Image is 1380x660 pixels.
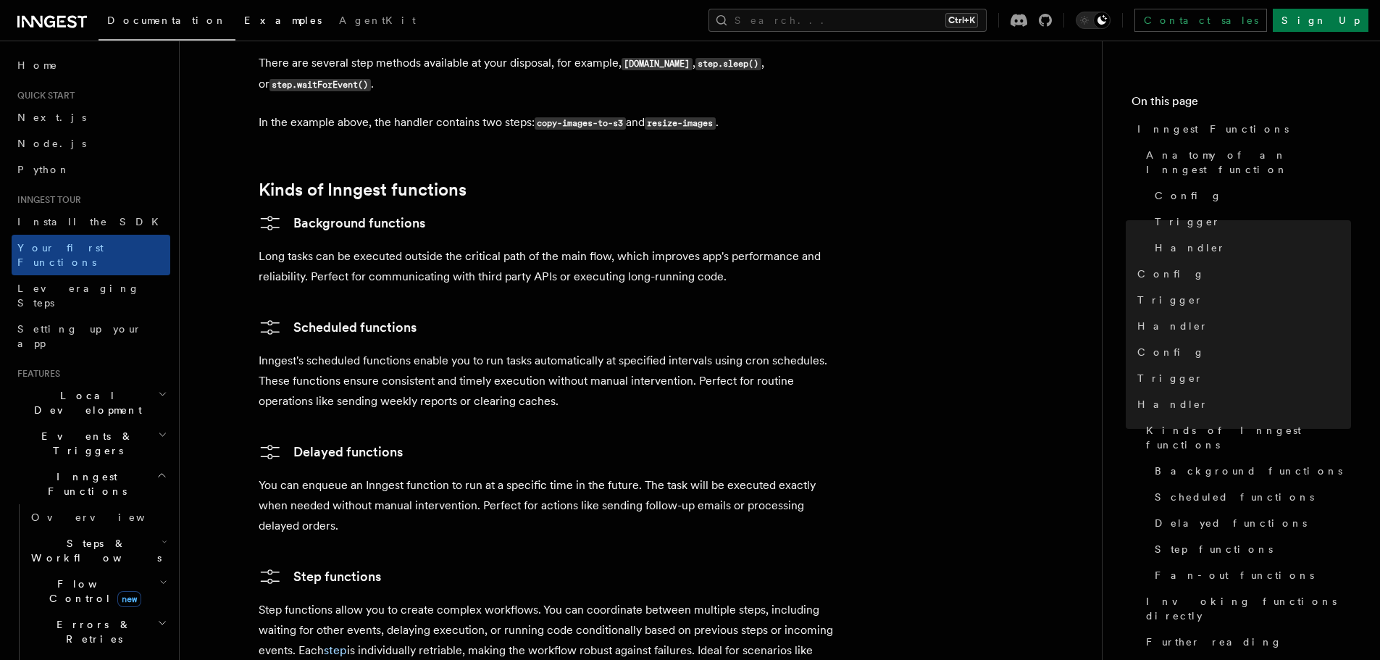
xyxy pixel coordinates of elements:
[1155,464,1342,478] span: Background functions
[25,617,157,646] span: Errors & Retries
[1137,122,1289,136] span: Inngest Functions
[1149,510,1351,536] a: Delayed functions
[17,323,142,349] span: Setting up your app
[1132,391,1351,417] a: Handler
[1140,417,1351,458] a: Kinds of Inngest functions
[330,4,425,39] a: AgentKit
[1273,9,1368,32] a: Sign Up
[1137,267,1205,281] span: Config
[12,194,81,206] span: Inngest tour
[12,235,170,275] a: Your first Functions
[1137,371,1203,385] span: Trigger
[1149,209,1351,235] a: Trigger
[259,212,425,235] a: Background functions
[622,58,693,70] code: [DOMAIN_NAME]
[1149,536,1351,562] a: Step functions
[1076,12,1111,29] button: Toggle dark mode
[1149,562,1351,588] a: Fan-out functions
[1155,241,1226,255] span: Handler
[12,156,170,183] a: Python
[259,316,417,339] a: Scheduled functions
[25,536,162,565] span: Steps & Workflows
[17,283,140,309] span: Leveraging Steps
[1149,458,1351,484] a: Background functions
[12,388,158,417] span: Local Development
[12,52,170,78] a: Home
[1132,287,1351,313] a: Trigger
[1132,93,1351,116] h4: On this page
[259,565,381,588] a: Step functions
[1155,214,1221,229] span: Trigger
[645,117,716,130] code: resize-images
[1140,629,1351,655] a: Further reading
[259,112,838,133] p: In the example above, the handler contains two steps: and .
[12,316,170,356] a: Setting up your app
[259,475,838,536] p: You can enqueue an Inngest function to run at a specific time in the future. The task will be exe...
[12,429,158,458] span: Events & Triggers
[1155,568,1314,582] span: Fan-out functions
[259,53,838,95] p: There are several step methods available at your disposal, for example, , , or .
[17,242,104,268] span: Your first Functions
[1140,142,1351,183] a: Anatomy of an Inngest function
[12,90,75,101] span: Quick start
[259,180,467,200] a: Kinds of Inngest functions
[235,4,330,39] a: Examples
[259,440,403,464] a: Delayed functions
[1155,490,1314,504] span: Scheduled functions
[324,643,347,657] a: step
[17,58,58,72] span: Home
[945,13,978,28] kbd: Ctrl+K
[12,130,170,156] a: Node.js
[17,216,167,227] span: Install the SDK
[1146,635,1282,649] span: Further reading
[1149,235,1351,261] a: Handler
[12,423,170,464] button: Events & Triggers
[12,209,170,235] a: Install the SDK
[25,577,159,606] span: Flow Control
[1155,542,1273,556] span: Step functions
[259,246,838,287] p: Long tasks can be executed outside the critical path of the main flow, which improves app's perfo...
[1137,397,1208,412] span: Handler
[1132,313,1351,339] a: Handler
[1132,339,1351,365] a: Config
[695,58,761,70] code: step.sleep()
[12,275,170,316] a: Leveraging Steps
[535,117,626,130] code: copy-images-to-s3
[1137,345,1205,359] span: Config
[1140,588,1351,629] a: Invoking functions directly
[269,79,371,91] code: step.waitForEvent()
[12,368,60,380] span: Features
[1155,188,1222,203] span: Config
[31,511,180,523] span: Overview
[1134,9,1267,32] a: Contact sales
[107,14,227,26] span: Documentation
[1149,183,1351,209] a: Config
[25,571,170,611] button: Flow Controlnew
[1132,365,1351,391] a: Trigger
[12,469,156,498] span: Inngest Functions
[1137,293,1203,307] span: Trigger
[117,591,141,607] span: new
[25,530,170,571] button: Steps & Workflows
[339,14,416,26] span: AgentKit
[244,14,322,26] span: Examples
[12,383,170,423] button: Local Development
[25,611,170,652] button: Errors & Retries
[1146,148,1351,177] span: Anatomy of an Inngest function
[12,104,170,130] a: Next.js
[1146,594,1351,623] span: Invoking functions directly
[12,464,170,504] button: Inngest Functions
[1146,423,1351,452] span: Kinds of Inngest functions
[17,112,86,123] span: Next.js
[25,504,170,530] a: Overview
[1155,516,1307,530] span: Delayed functions
[17,164,70,175] span: Python
[708,9,987,32] button: Search...Ctrl+K
[259,351,838,412] p: Inngest's scheduled functions enable you to run tasks automatically at specified intervals using ...
[1132,261,1351,287] a: Config
[1132,116,1351,142] a: Inngest Functions
[1137,319,1208,333] span: Handler
[99,4,235,41] a: Documentation
[1149,484,1351,510] a: Scheduled functions
[17,138,86,149] span: Node.js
